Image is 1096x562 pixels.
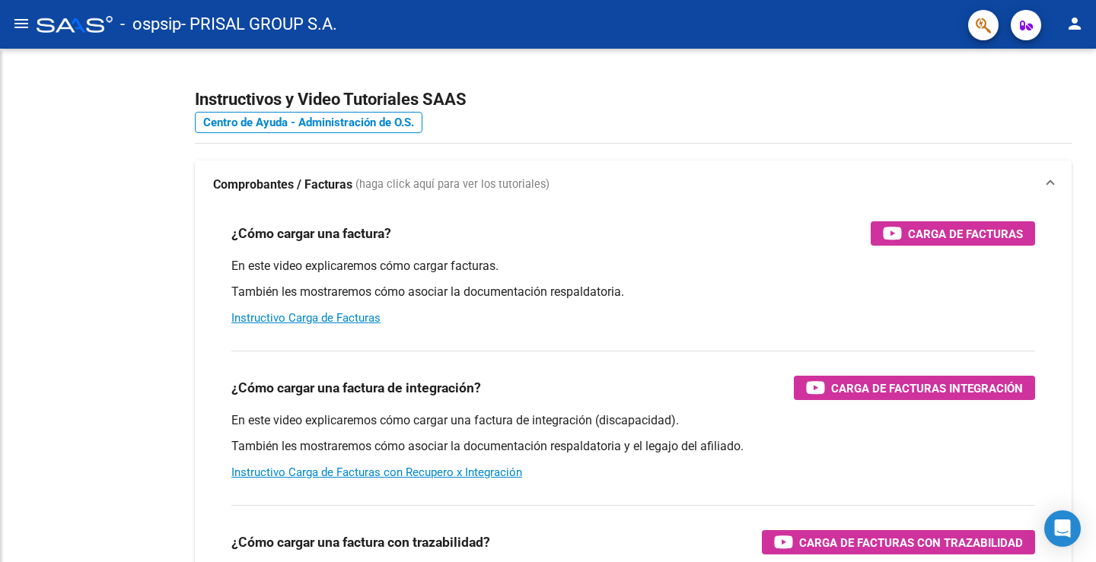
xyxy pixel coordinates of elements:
[355,176,550,193] span: (haga click aquí para ver los tutoriales)
[1066,14,1084,33] mat-icon: person
[231,223,391,244] h3: ¿Cómo cargar una factura?
[799,533,1023,552] span: Carga de Facturas con Trazabilidad
[762,530,1035,554] button: Carga de Facturas con Trazabilidad
[794,376,1035,400] button: Carga de Facturas Integración
[231,465,522,479] a: Instructivo Carga de Facturas con Recupero x Integración
[120,8,181,41] span: - ospsip
[231,532,490,553] h3: ¿Cómo cargar una factura con trazabilidad?
[831,379,1023,398] span: Carga de Facturas Integración
[231,311,381,325] a: Instructivo Carga de Facturas
[908,224,1023,243] span: Carga de Facturas
[1044,510,1081,547] div: Open Intercom Messenger
[213,176,352,193] strong: Comprobantes / Facturas
[12,14,30,33] mat-icon: menu
[231,412,1035,429] p: En este video explicaremos cómo cargar una factura de integración (discapacidad).
[231,284,1035,300] p: También les mostraremos cómo asociar la documentación respaldatoria.
[231,377,481,398] h3: ¿Cómo cargar una factura de integración?
[181,8,337,41] span: - PRISAL GROUP S.A.
[871,221,1035,246] button: Carga de Facturas
[195,85,1072,114] h2: Instructivos y Video Tutoriales SAAS
[195,160,1072,209] mat-expansion-panel-header: Comprobantes / Facturas (haga click aquí para ver los tutoriales)
[231,438,1035,455] p: También les mostraremos cómo asociar la documentación respaldatoria y el legajo del afiliado.
[231,258,1035,275] p: En este video explicaremos cómo cargar facturas.
[195,112,422,133] a: Centro de Ayuda - Administración de O.S.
